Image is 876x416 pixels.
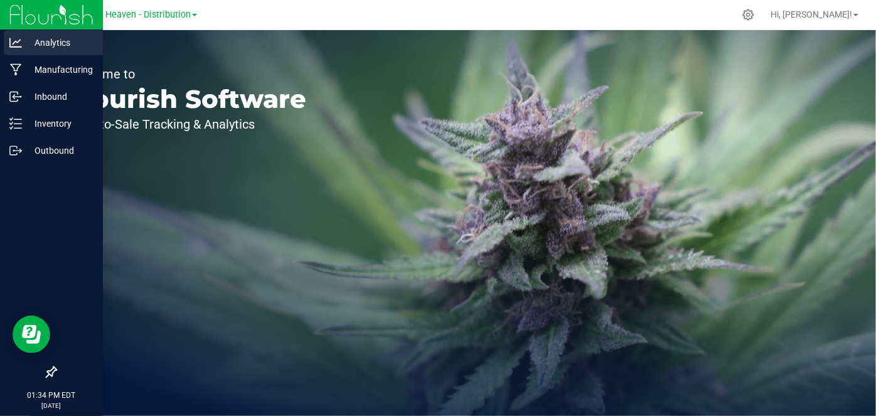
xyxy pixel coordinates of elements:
inline-svg: Analytics [9,36,22,49]
p: Inventory [22,116,97,131]
p: Welcome to [68,68,306,80]
inline-svg: Inbound [9,90,22,103]
p: Manufacturing [22,62,97,77]
p: Analytics [22,35,97,50]
iframe: Resource center [13,316,50,353]
span: Hi, [PERSON_NAME]! [771,9,852,19]
p: [DATE] [6,401,97,410]
p: 01:34 PM EDT [6,390,97,401]
inline-svg: Inventory [9,117,22,130]
p: Outbound [22,143,97,158]
inline-svg: Manufacturing [9,63,22,76]
p: Flourish Software [68,87,306,112]
p: Seed-to-Sale Tracking & Analytics [68,118,306,131]
div: Manage settings [740,9,756,21]
p: Inbound [22,89,97,104]
span: Honey Dog Heaven - Distribution [59,9,191,20]
inline-svg: Outbound [9,144,22,157]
